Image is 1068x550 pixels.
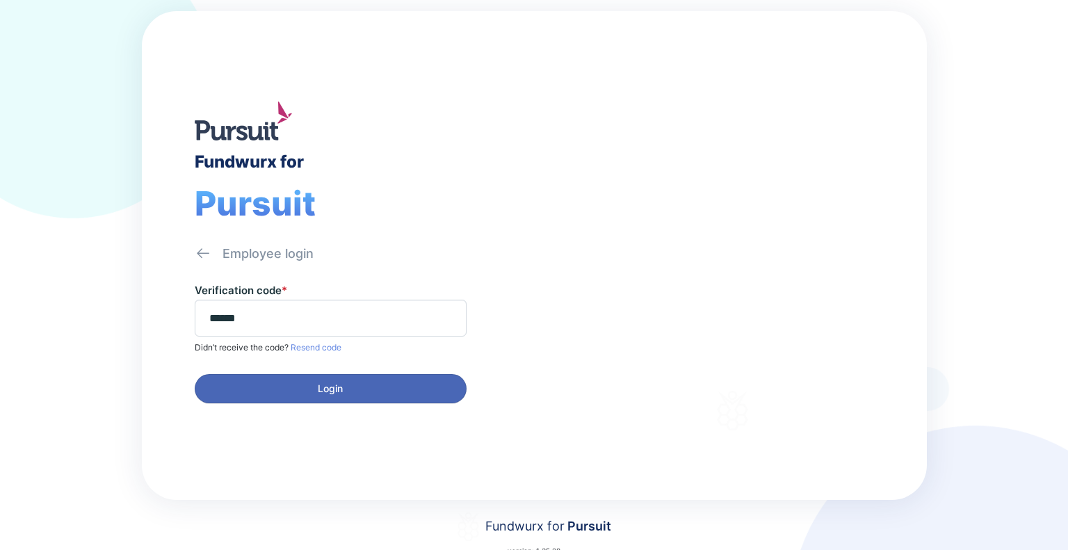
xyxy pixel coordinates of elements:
[195,102,292,140] img: logo.jpg
[195,374,467,403] button: Login
[289,342,341,353] span: Resend code
[565,519,611,533] span: Pursuit
[195,284,287,297] label: Verification code
[613,195,722,209] div: Welcome to
[195,152,304,172] div: Fundwurx for
[195,342,289,353] span: Didn’t receive the code?
[195,183,316,224] span: Pursuit
[222,245,314,262] div: Employee login
[613,214,773,248] div: Fundwurx
[318,382,343,396] span: Login
[613,276,852,315] div: Thank you for choosing Fundwurx as your partner in driving positive social impact!
[485,517,611,536] div: Fundwurx for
